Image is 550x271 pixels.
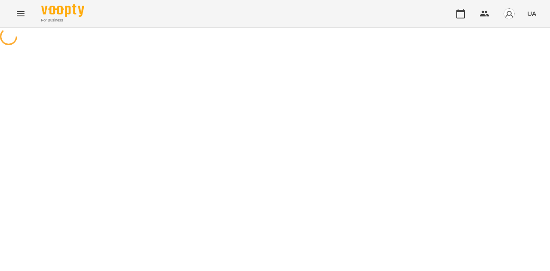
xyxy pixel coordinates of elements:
span: For Business [41,18,84,23]
span: UA [527,9,536,18]
img: avatar_s.png [503,8,515,20]
button: Menu [10,3,31,24]
button: UA [524,6,540,21]
img: Voopty Logo [41,4,84,17]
